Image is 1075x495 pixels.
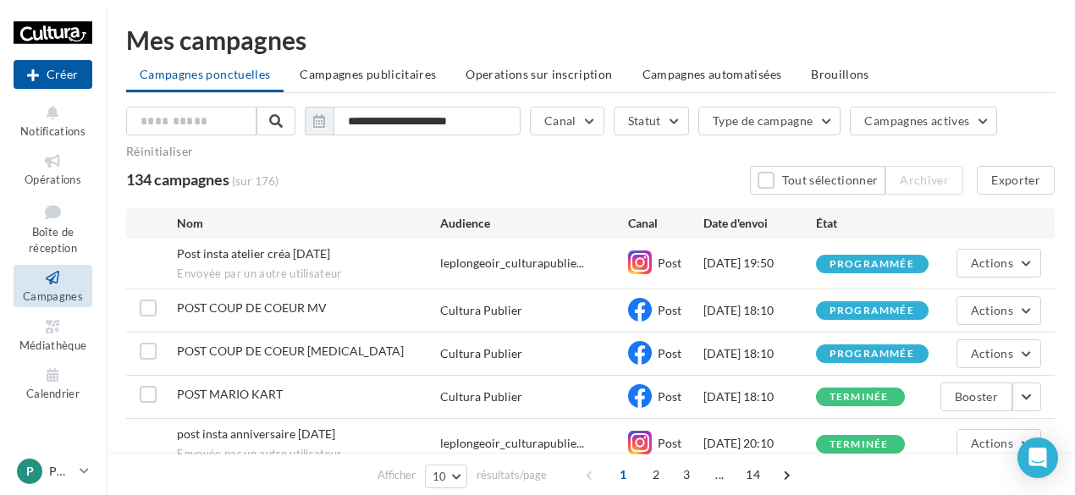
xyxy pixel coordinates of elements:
button: Campagnes actives [850,107,997,135]
button: Notifications [14,100,92,141]
span: P [26,463,34,480]
button: Statut [614,107,689,135]
button: Tout sélectionner [750,166,885,195]
button: Exporter [977,166,1055,195]
div: Canal [628,215,703,232]
button: Créer [14,60,92,89]
span: Brouillons [811,67,869,81]
a: Médiathèque [14,314,92,355]
div: Cultura Publier [440,345,522,362]
div: [DATE] 18:10 [703,388,816,405]
a: Campagnes [14,265,92,306]
div: État [816,215,929,232]
div: terminée [830,392,889,403]
span: ... [706,461,733,488]
span: Post insta atelier créa 27/09/25 [177,246,330,261]
span: Calendrier [26,387,80,400]
button: Actions [956,339,1041,368]
span: Actions [971,346,1013,360]
button: Type de campagne [698,107,841,135]
span: Post [658,346,681,360]
div: [DATE] 18:10 [703,345,816,362]
a: P PUBLIER [14,455,92,487]
span: POST MARIO KART [177,387,283,401]
span: POST COUP DE COEUR MV [177,300,327,315]
span: post insta anniversaire 11/09/25 [177,426,335,441]
span: Actions [971,256,1013,270]
div: Open Intercom Messenger [1017,437,1058,478]
button: Canal [530,107,604,135]
div: [DATE] 18:10 [703,302,816,319]
button: Actions [956,249,1041,278]
span: Notifications [20,124,85,138]
div: terminée [830,439,889,450]
span: 14 [739,461,767,488]
span: Afficher [378,467,416,483]
span: POST COUP DE COEUR PCE [177,344,404,358]
a: Opérations [14,148,92,190]
span: Médiathèque [19,338,87,352]
button: Actions [956,429,1041,458]
span: (sur 176) [232,173,278,190]
span: Campagnes publicitaires [300,67,436,81]
div: programmée [830,259,914,270]
span: leplongeoir_culturapublie... [440,435,584,452]
div: Cultura Publier [440,388,522,405]
button: Archiver [885,166,963,195]
div: Cultura Publier [440,302,522,319]
span: Campagnes automatisées [642,67,782,81]
span: Envoyée par un autre utilisateur [177,267,440,282]
span: Post [658,256,681,270]
a: Calendrier [14,362,92,404]
span: Post [658,303,681,317]
span: 134 campagnes [126,170,229,189]
span: Opérations [25,173,81,186]
div: [DATE] 20:10 [703,435,816,452]
span: leplongeoir_culturapublie... [440,255,584,272]
button: Actions [956,296,1041,325]
span: Post [658,389,681,404]
div: Mes campagnes [126,27,1055,52]
span: 10 [433,470,447,483]
a: Boîte de réception [14,197,92,259]
span: Actions [971,436,1013,450]
button: Booster [940,382,1012,411]
div: Nom [177,215,440,232]
div: Date d'envoi [703,215,816,232]
span: Boîte de réception [29,225,77,255]
span: Post [658,436,681,450]
div: [DATE] 19:50 [703,255,816,272]
span: Envoyée par un autre utilisateur [177,447,440,462]
span: 1 [609,461,637,488]
button: 10 [425,465,468,488]
span: Operations sur inscription [466,67,612,81]
div: Audience [440,215,628,232]
p: PUBLIER [49,463,73,480]
div: programmée [830,305,914,316]
span: Campagnes [23,289,83,303]
button: Réinitialiser [126,145,194,158]
span: 2 [642,461,670,488]
span: résultats/page [477,467,547,483]
div: Nouvelle campagne [14,60,92,89]
span: 3 [673,461,700,488]
span: Campagnes actives [864,113,969,128]
div: programmée [830,349,914,360]
span: Actions [971,303,1013,317]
